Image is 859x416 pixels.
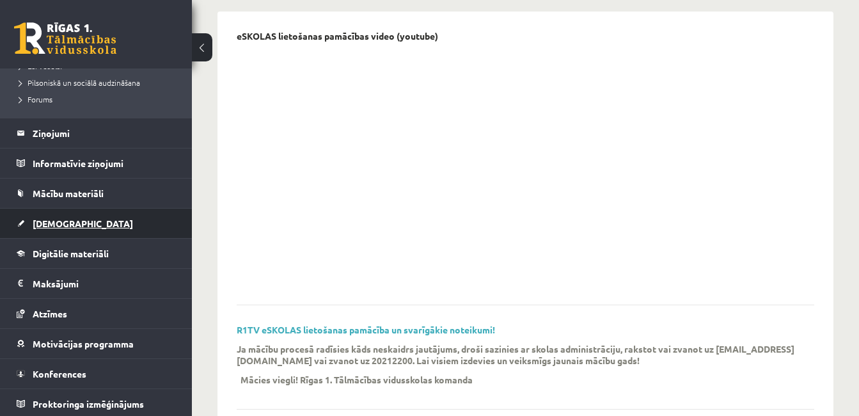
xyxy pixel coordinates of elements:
[33,368,86,380] span: Konferences
[17,299,176,328] a: Atzīmes
[240,374,298,385] p: Mācies viegli!
[33,398,144,410] span: Proktoringa izmēģinājums
[33,248,109,259] span: Digitālie materiāli
[300,374,473,385] p: Rīgas 1. Tālmācības vidusskolas komanda
[17,329,176,358] a: Motivācijas programma
[17,239,176,268] a: Digitālie materiāli
[33,188,104,199] span: Mācību materiāli
[237,343,795,366] p: Ja mācību procesā radīsies kāds neskaidrs jautājums, droši sazinies ar skolas administrāciju, rak...
[17,148,176,178] a: Informatīvie ziņojumi
[17,269,176,298] a: Maksājumi
[33,218,133,229] span: [DEMOGRAPHIC_DATA]
[237,31,438,42] p: eSKOLAS lietošanas pamācības video (youtube)
[17,179,176,208] a: Mācību materiāli
[19,77,179,88] a: Pilsoniskā un sociālā audzināšana
[19,93,179,105] a: Forums
[14,22,116,54] a: Rīgas 1. Tālmācības vidusskola
[33,118,176,148] legend: Ziņojumi
[33,338,134,349] span: Motivācijas programma
[19,94,52,104] span: Forums
[237,324,495,335] a: R1TV eSKOLAS lietošanas pamācība un svarīgākie noteikumi!
[17,359,176,388] a: Konferences
[33,148,176,178] legend: Informatīvie ziņojumi
[17,118,176,148] a: Ziņojumi
[17,209,176,238] a: [DEMOGRAPHIC_DATA]
[33,269,176,298] legend: Maksājumi
[19,77,140,88] span: Pilsoniskā un sociālā audzināšana
[33,308,67,319] span: Atzīmes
